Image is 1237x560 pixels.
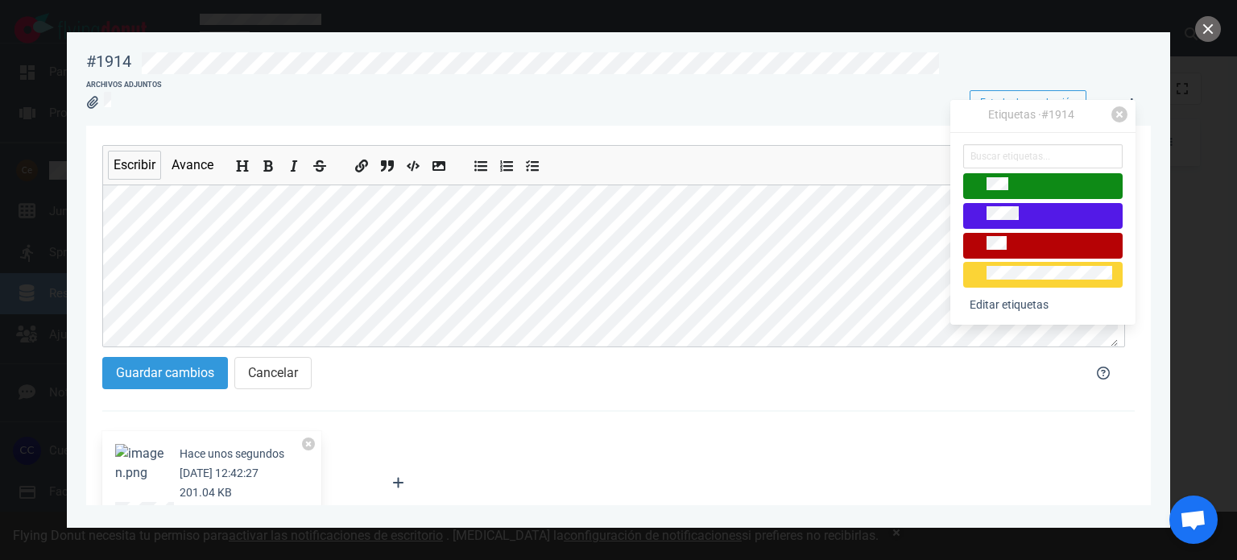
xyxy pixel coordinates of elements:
button: Agregar lista ordenada [497,154,516,172]
button: Estado de aprobación [970,90,1086,114]
button: Cancelar [234,357,312,389]
font: Hace unos segundos [180,447,284,460]
font: [DATE] 12:42:27 [180,467,259,479]
button: Agregar lista desordenada [471,154,490,172]
button: Agregar lista marcada [523,154,542,172]
button: Añadir imagen [429,154,449,172]
button: Guardar cambios [102,357,228,389]
font: Guardar cambios [116,365,214,380]
font: Cancelar [248,365,298,380]
font: 201.04 KB [180,486,232,499]
font: Etiquetas · [988,108,1041,121]
button: Avance [166,151,219,180]
button: Añadir texto en negrita [259,154,278,172]
font: Avance [172,157,213,172]
input: Buscar etiquetas... [963,144,1123,168]
button: cerca [1195,16,1221,42]
button: Añadir texto en cursiva [284,154,304,172]
font: Archivos adjuntos [86,81,162,89]
font: Estado de aprobación [980,97,1076,108]
button: Escribir [108,151,161,180]
button: Ampliar imagen [115,444,167,483]
font: #1914 [86,52,131,71]
button: Agregar texto tachado [310,154,329,172]
button: Agregar encabezado [233,154,252,172]
button: Insertar una cita [378,154,397,172]
div: Chat abierto [1169,496,1218,544]
font: Escribir [114,157,155,172]
font: Editar etiquetas [970,298,1049,311]
font: #1914 [1041,108,1074,121]
button: Añadir un enlace [352,154,371,172]
button: Insertar código [403,154,423,172]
